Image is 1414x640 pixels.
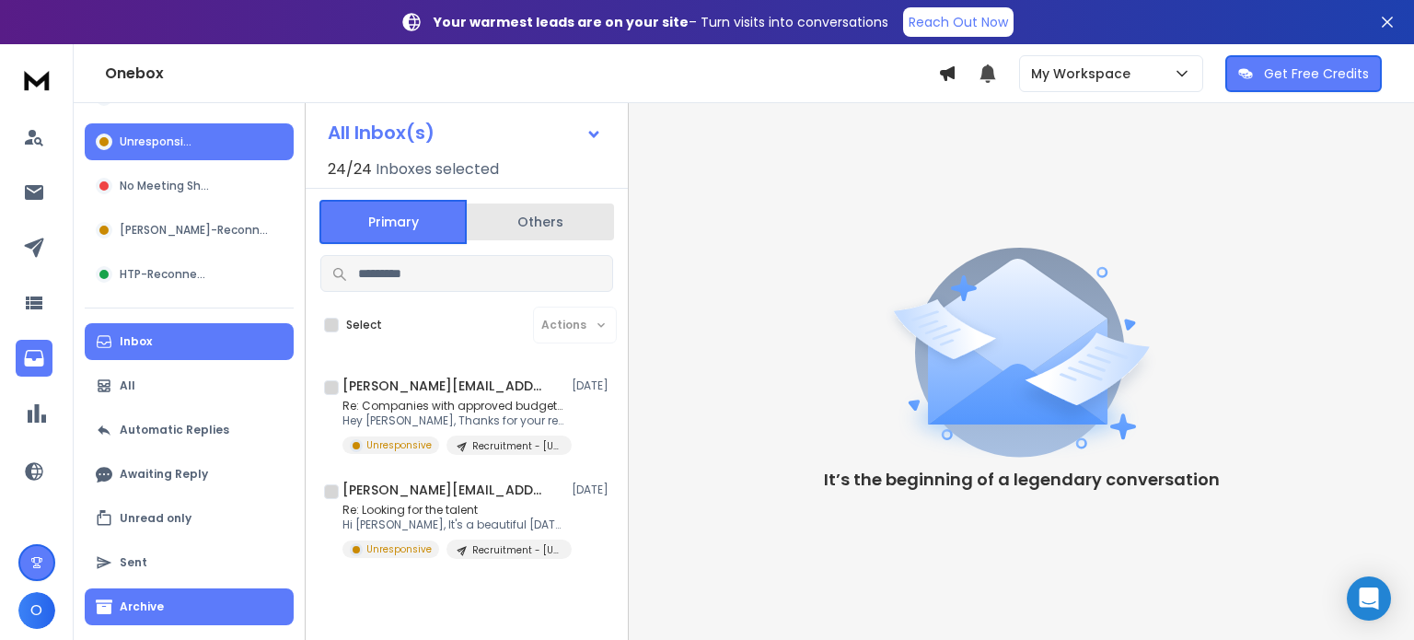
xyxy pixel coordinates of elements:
[120,555,147,570] p: Sent
[1031,64,1138,83] p: My Workspace
[903,7,1014,37] a: Reach Out Now
[366,542,432,556] p: Unresponsive
[376,158,499,180] h3: Inboxes selected
[342,399,563,413] p: Re: Companies with approved budgets.
[1225,55,1382,92] button: Get Free Credits
[328,158,372,180] span: 24 / 24
[85,456,294,493] button: Awaiting Reply
[467,202,614,242] button: Others
[366,438,432,452] p: Unresponsive
[120,599,164,614] p: Archive
[342,503,563,518] p: Re: Looking for the talent
[342,377,545,395] h1: [PERSON_NAME][EMAIL_ADDRESS][DOMAIN_NAME]
[342,413,563,428] p: Hey [PERSON_NAME], Thanks for your response
[85,500,294,537] button: Unread only
[434,13,689,31] strong: Your warmest leads are on your site
[120,467,208,482] p: Awaiting Reply
[120,423,229,437] p: Automatic Replies
[120,179,216,193] span: No Meeting Show
[18,63,55,97] img: logo
[434,13,888,31] p: – Turn visits into conversations
[120,378,135,393] p: All
[1264,64,1369,83] p: Get Free Credits
[120,334,152,349] p: Inbox
[85,123,294,160] button: Unresponsive
[120,223,274,238] span: [PERSON_NAME]-Reconnect
[120,511,191,526] p: Unread only
[346,318,382,332] label: Select
[18,592,55,629] button: O
[85,212,294,249] button: [PERSON_NAME]-Reconnect
[909,13,1008,31] p: Reach Out Now
[824,467,1220,493] p: It’s the beginning of a legendary conversation
[572,483,613,497] p: [DATE]
[313,114,617,151] button: All Inbox(s)
[328,123,435,142] h1: All Inbox(s)
[342,481,545,499] h1: [PERSON_NAME][EMAIL_ADDRESS][DOMAIN_NAME]
[85,588,294,625] button: Archive
[85,256,294,293] button: HTP-Reconnect
[120,267,208,282] span: HTP-Reconnect
[472,439,561,453] p: Recruitment - [US_STATE]. US - Google Accounts - Second Copy
[1347,576,1391,621] div: Open Intercom Messenger
[319,200,467,244] button: Primary
[85,544,294,581] button: Sent
[85,323,294,360] button: Inbox
[85,367,294,404] button: All
[572,378,613,393] p: [DATE]
[342,518,563,532] p: Hi [PERSON_NAME], It's a beautiful [DATE]
[472,543,561,557] p: Recruitment - [US_STATE]. US - Google Accounts
[85,412,294,448] button: Automatic Replies
[85,168,294,204] button: No Meeting Show
[120,134,197,149] span: Unresponsive
[105,63,938,85] h1: Onebox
